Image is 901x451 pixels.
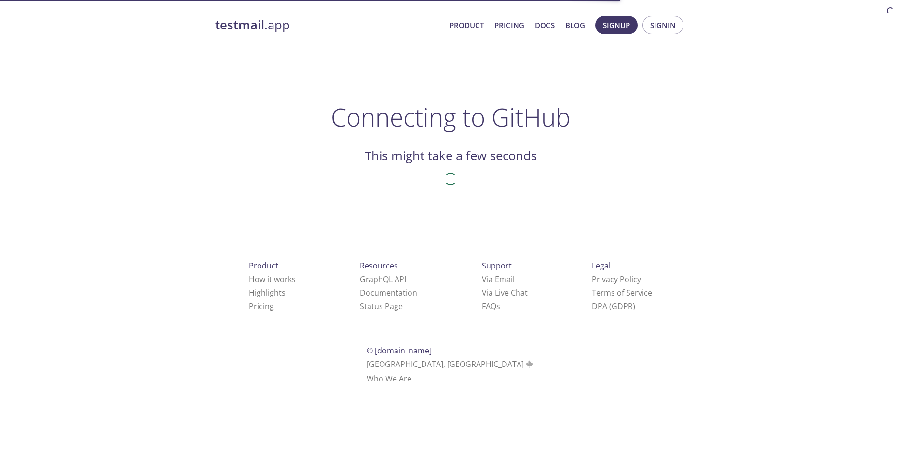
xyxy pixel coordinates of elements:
strong: testmail [215,16,264,33]
a: Pricing [249,301,274,311]
span: © [DOMAIN_NAME] [367,345,432,356]
h1: Connecting to GitHub [331,102,571,131]
a: GraphQL API [360,274,406,284]
a: Privacy Policy [592,274,641,284]
span: [GEOGRAPHIC_DATA], [GEOGRAPHIC_DATA] [367,359,535,369]
span: Product [249,260,278,271]
a: Who We Are [367,373,411,384]
a: Highlights [249,287,286,298]
a: Product [450,19,484,31]
a: FAQ [482,301,500,311]
a: Status Page [360,301,403,311]
a: testmail.app [215,17,442,33]
a: Pricing [494,19,524,31]
span: s [496,301,500,311]
a: DPA (GDPR) [592,301,635,311]
a: Docs [535,19,555,31]
span: Signin [650,19,676,31]
span: Legal [592,260,611,271]
span: Support [482,260,512,271]
a: How it works [249,274,296,284]
h2: This might take a few seconds [365,148,537,164]
span: Signup [603,19,630,31]
a: Terms of Service [592,287,652,298]
a: Via Live Chat [482,287,528,298]
button: Signup [595,16,638,34]
button: Signin [642,16,683,34]
a: Via Email [482,274,515,284]
a: Documentation [360,287,417,298]
span: Resources [360,260,398,271]
a: Blog [565,19,585,31]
